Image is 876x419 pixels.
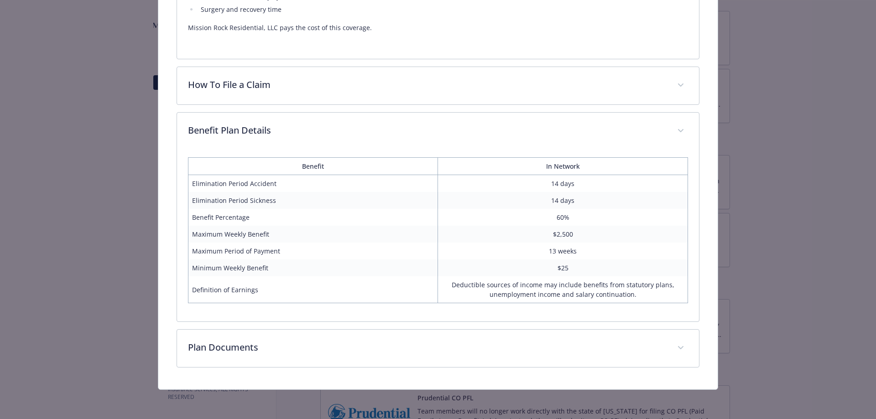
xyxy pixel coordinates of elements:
[188,243,438,259] td: Maximum Period of Payment
[188,276,438,303] td: Definition of Earnings
[438,192,688,209] td: 14 days
[438,175,688,192] td: 14 days
[188,192,438,209] td: Elimination Period Sickness
[188,175,438,192] td: Elimination Period Accident
[438,276,688,303] td: Deductible sources of income may include benefits from statutory plans, unemployment income and s...
[188,78,667,92] p: How To File a Claim
[177,330,699,367] div: Plan Documents
[188,226,438,243] td: Maximum Weekly Benefit
[188,209,438,226] td: Benefit Percentage
[177,150,699,321] div: Benefit Plan Details
[438,243,688,259] td: 13 weeks
[438,209,688,226] td: 60%
[188,259,438,276] td: Minimum Weekly Benefit
[188,341,667,354] p: Plan Documents
[188,124,667,137] p: Benefit Plan Details
[177,113,699,150] div: Benefit Plan Details
[438,226,688,243] td: $2,500
[188,22,688,33] p: Mission Rock Residential, LLC pays the cost of this coverage.
[188,158,438,175] th: Benefit
[438,158,688,175] th: In Network
[177,67,699,104] div: How To File a Claim
[198,4,688,15] li: Surgery and recovery time
[438,259,688,276] td: $25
